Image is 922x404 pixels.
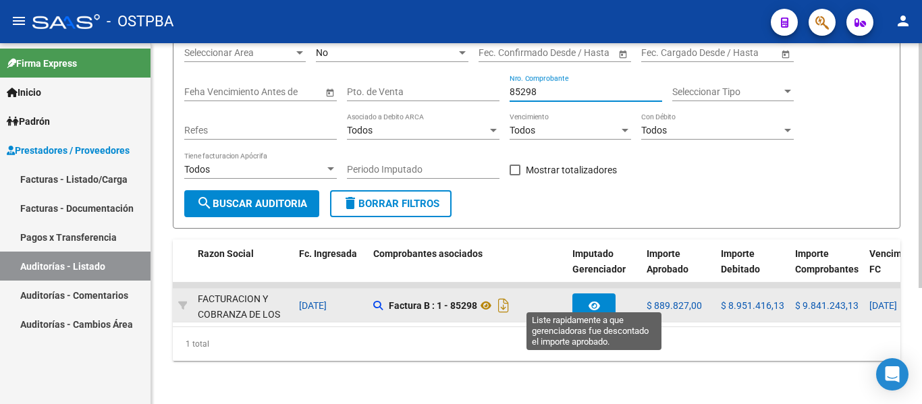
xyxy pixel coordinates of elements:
input: Fecha inicio [479,47,528,59]
div: FACTURACION Y COBRANZA DE LOS EFECTORES PUBLICOS S.E. [198,291,288,353]
span: Mostrar totalizadores [526,162,617,178]
datatable-header-cell: Razon Social [192,239,294,299]
div: 1 total [173,327,900,361]
span: $ 889.827,00 [647,300,702,311]
strong: Factura B : 1 - 85298 [389,300,477,311]
button: Borrar Filtros [330,190,452,217]
datatable-header-cell: Fc. Ingresada [294,239,368,299]
span: Todos [510,125,535,136]
span: $ 9.841.243,13 [795,300,859,311]
span: Prestadores / Proveedores [7,143,130,158]
span: Inicio [7,85,41,100]
datatable-header-cell: Comprobantes asociados [368,239,567,299]
span: Razon Social [198,248,254,259]
span: Borrar Filtros [342,198,439,210]
input: Fecha fin [539,47,605,59]
mat-icon: search [196,195,213,211]
datatable-header-cell: Importe Comprobantes [790,239,864,299]
input: Fecha inicio [641,47,690,59]
span: Todos [347,125,373,136]
button: Buscar Auditoria [184,190,319,217]
span: Comprobantes asociados [373,248,483,259]
span: Firma Express [7,56,77,71]
mat-icon: delete [342,195,358,211]
span: Importe Aprobado [647,248,688,275]
span: No [316,47,328,58]
span: Buscar Auditoria [196,198,307,210]
button: Open calendar [323,85,337,99]
span: Seleccionar Area [184,47,294,59]
span: Importe Debitado [721,248,760,275]
span: Imputado Gerenciador [572,248,626,275]
span: Padrón [7,114,50,129]
datatable-header-cell: Importe Debitado [715,239,790,299]
datatable-header-cell: Imputado Gerenciador [567,239,641,299]
span: Seleccionar Tipo [672,86,782,98]
span: [DATE] [299,300,327,311]
span: $ 8.951.416,13 [721,300,784,311]
div: - 30715497456 [198,291,288,320]
input: Fecha fin [702,47,768,59]
span: Fc. Ingresada [299,248,357,259]
button: Open calendar [616,47,630,61]
span: Todos [184,164,210,175]
button: Open calendar [778,47,792,61]
span: Todos [641,125,667,136]
span: - OSTPBA [107,7,173,36]
i: Descargar documento [495,295,512,316]
span: [DATE] [869,300,897,311]
span: Importe Comprobantes [795,248,859,275]
div: Open Intercom Messenger [876,358,909,391]
datatable-header-cell: Importe Aprobado [641,239,715,299]
mat-icon: menu [11,13,27,29]
mat-icon: person [895,13,911,29]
